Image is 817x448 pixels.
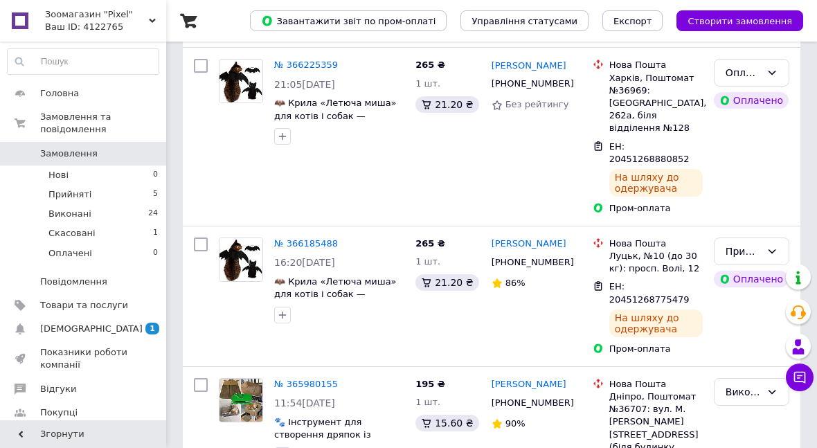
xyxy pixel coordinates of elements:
[48,227,96,240] span: Скасовані
[505,278,526,288] span: 86%
[153,247,158,260] span: 0
[148,208,158,220] span: 24
[609,141,690,165] span: ЕН: 20451268880852
[786,364,814,391] button: Чат з покупцем
[472,16,577,26] span: Управління статусами
[219,59,263,103] a: Фото товару
[602,10,663,31] button: Експорт
[153,188,158,201] span: 5
[40,323,143,335] span: [DEMOGRAPHIC_DATA]
[415,256,440,267] span: 1 шт.
[714,92,789,109] div: Оплачено
[153,227,158,240] span: 1
[663,15,803,26] a: Створити замовлення
[40,406,78,419] span: Покупці
[40,87,79,100] span: Головна
[48,247,92,260] span: Оплачені
[415,274,478,291] div: 21.20 ₴
[492,238,566,251] a: [PERSON_NAME]
[219,378,263,422] a: Фото товару
[274,257,335,268] span: 16:20[DATE]
[714,271,789,287] div: Оплачено
[274,79,335,90] span: 21:05[DATE]
[274,98,397,147] a: 🦇 Крила «Летюча миша» для котів і собак — святковий одяг на Хелловін
[415,379,445,389] span: 195 ₴
[613,16,652,26] span: Експорт
[688,16,792,26] span: Створити замовлення
[609,238,703,250] div: Нова Пошта
[489,394,571,412] div: [PHONE_NUMBER]
[609,72,703,135] div: Харків, Поштомат №36969: [GEOGRAPHIC_DATA], 262а, біля відділення №128
[415,78,440,89] span: 1 шт.
[609,202,703,215] div: Пром-оплата
[274,397,335,409] span: 11:54[DATE]
[609,378,703,391] div: Нова Пошта
[40,276,107,288] span: Повідомлення
[609,169,703,197] div: На шляху до одержувача
[219,379,262,422] img: Фото товару
[40,346,128,371] span: Показники роботи компанії
[48,208,91,220] span: Виконані
[726,244,761,259] div: Прийнято
[250,10,447,31] button: Завантажити звіт по пром-оплаті
[145,323,159,334] span: 1
[48,188,91,201] span: Прийняті
[40,299,128,312] span: Товари та послуги
[8,49,159,74] input: Пошук
[505,418,526,429] span: 90%
[415,238,445,249] span: 265 ₴
[219,60,262,102] img: Фото товару
[219,238,262,280] img: Фото товару
[274,379,338,389] a: № 365980155
[274,238,338,249] a: № 366185488
[492,378,566,391] a: [PERSON_NAME]
[274,276,397,325] a: 🦇 Крила «Летюча миша» для котів і собак — святковий одяг на Хелловін
[40,383,76,395] span: Відгуки
[609,310,703,337] div: На шляху до одержувача
[261,15,436,27] span: Завантажити звіт по пром-оплаті
[40,111,166,136] span: Замовлення та повідомлення
[219,238,263,282] a: Фото товару
[726,384,761,400] div: Виконано
[40,147,98,160] span: Замовлення
[489,75,571,93] div: [PHONE_NUMBER]
[415,397,440,407] span: 1 шт.
[45,8,149,21] span: Зоомагазин "Pixel"
[153,169,158,181] span: 0
[676,10,803,31] button: Створити замовлення
[48,169,69,181] span: Нові
[460,10,589,31] button: Управління статусами
[609,250,703,275] div: Луцьк, №10 (до 30 кг): просп. Волі, 12
[415,96,478,113] div: 21.20 ₴
[489,253,571,271] div: [PHONE_NUMBER]
[609,343,703,355] div: Пром-оплата
[415,415,478,431] div: 15.60 ₴
[609,281,690,305] span: ЕН: 20451268775479
[505,99,569,109] span: Без рейтингу
[45,21,166,33] div: Ваш ID: 4122765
